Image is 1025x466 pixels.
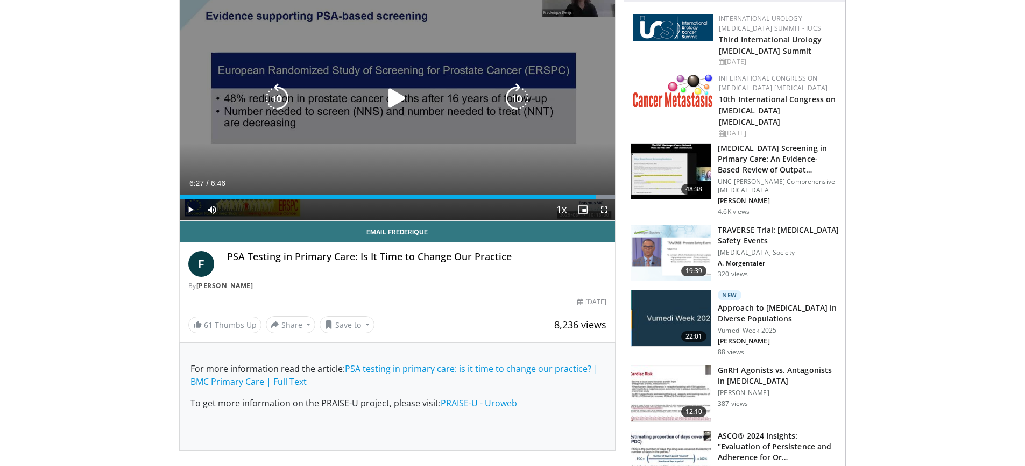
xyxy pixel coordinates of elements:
span: 19:39 [681,266,707,276]
a: 19:39 TRAVERSE Trial: [MEDICAL_DATA] Safety Events [MEDICAL_DATA] Society A. Morgentaler 320 views [631,225,839,282]
button: Share [266,316,316,333]
a: 10th International Congress on [MEDICAL_DATA] [MEDICAL_DATA] [719,94,836,127]
span: 61 [204,320,213,330]
a: 12:10 GnRH Agonists vs. Antagonists in [MEDICAL_DATA] [PERSON_NAME] 387 views [631,365,839,422]
a: 61 Thumbs Up [188,317,261,333]
button: Fullscreen [593,199,615,220]
div: By [188,281,607,291]
a: Third International Urology [MEDICAL_DATA] Summit [719,34,822,56]
p: To get more information on the PRAISE-U project, please visit: [190,397,605,410]
p: 88 views [718,348,744,356]
img: 9812f22f-d817-4923-ae6c-a42f6b8f1c21.png.150x105_q85_crop-smart_upscale.png [631,225,711,281]
p: [MEDICAL_DATA] Society [718,248,839,257]
h3: ASCO® 2024 Insights: "Evaluation of Persistence and Adherence for Or… [718,431,839,463]
button: Playback Rate [550,199,572,220]
p: 4.6K views [718,207,750,216]
h3: [MEDICAL_DATA] Screening in Primary Care: An Evidence-Based Review of Outpat… [718,143,839,175]
img: 6ff8bc22-9509-4454-a4f8-ac79dd3b8976.png.150x105_q85_autocrop_double_scale_upscale_version-0.2.png [633,74,713,107]
button: Enable picture-in-picture mode [572,199,593,220]
div: [DATE] [577,297,606,307]
a: Email Frederique [180,221,616,242]
span: 6:27 [189,179,204,188]
span: 6:46 [211,179,225,188]
h3: GnRH Agonists vs. Antagonists in [MEDICAL_DATA] [718,365,839,386]
button: Play [180,199,201,220]
a: International Congress on [MEDICAL_DATA] [MEDICAL_DATA] [719,74,828,92]
p: UNC [PERSON_NAME] Comprehensive [MEDICAL_DATA] [718,177,839,195]
img: 4ed9cc65-b1df-4f2f-b652-80d18db1aa19.150x105_q85_crop-smart_upscale.jpg [631,365,711,421]
span: 48:38 [681,184,707,195]
a: F [188,251,214,277]
span: 8,236 views [554,318,606,331]
img: 213394d7-9130-4fd8-a63c-d5185ed7bc00.150x105_q85_crop-smart_upscale.jpg [631,144,711,199]
div: [DATE] [719,128,837,138]
div: Progress Bar [180,195,616,199]
p: A. Morgentaler [718,259,839,268]
h3: Approach to [MEDICAL_DATA] in Diverse Populations [718,303,839,324]
div: [DATE] [719,57,837,67]
p: [PERSON_NAME] [718,197,839,205]
p: New [718,290,741,300]
button: Mute [201,199,223,220]
p: 320 views [718,270,748,278]
p: 387 views [718,399,748,408]
a: PRAISE-U - Uroweb [441,397,517,409]
p: For more information read the article: [190,362,605,388]
a: [PERSON_NAME] [196,281,253,290]
span: / [207,179,209,188]
h4: PSA Testing in Primary Care: Is It Time to Change Our Practice [227,251,607,263]
p: [PERSON_NAME] [718,337,839,346]
p: [PERSON_NAME] [718,389,839,397]
h3: TRAVERSE Trial: [MEDICAL_DATA] Safety Events [718,225,839,246]
span: 22:01 [681,331,707,342]
a: PSA testing in primary care: is it time to change our practice? | BMC Primary Care | Full Text [190,363,598,388]
a: 22:01 New Approach to [MEDICAL_DATA] in Diverse Populations Vumedi Week 2025 [PERSON_NAME] 88 views [631,290,839,356]
button: Save to [320,316,374,333]
img: 64091761-3a90-4f59-a7d4-814d50403800.png.150x105_q85_crop-smart_upscale.jpg [631,290,711,346]
p: Vumedi Week 2025 [718,326,839,335]
a: 48:38 [MEDICAL_DATA] Screening in Primary Care: An Evidence-Based Review of Outpat… UNC [PERSON_N... [631,143,839,216]
a: International Urology [MEDICAL_DATA] Summit - IUCS [719,14,821,33]
img: 62fb9566-9173-4071-bcb6-e47c745411c0.png.150x105_q85_autocrop_double_scale_upscale_version-0.2.png [633,14,713,41]
span: 12:10 [681,406,707,417]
